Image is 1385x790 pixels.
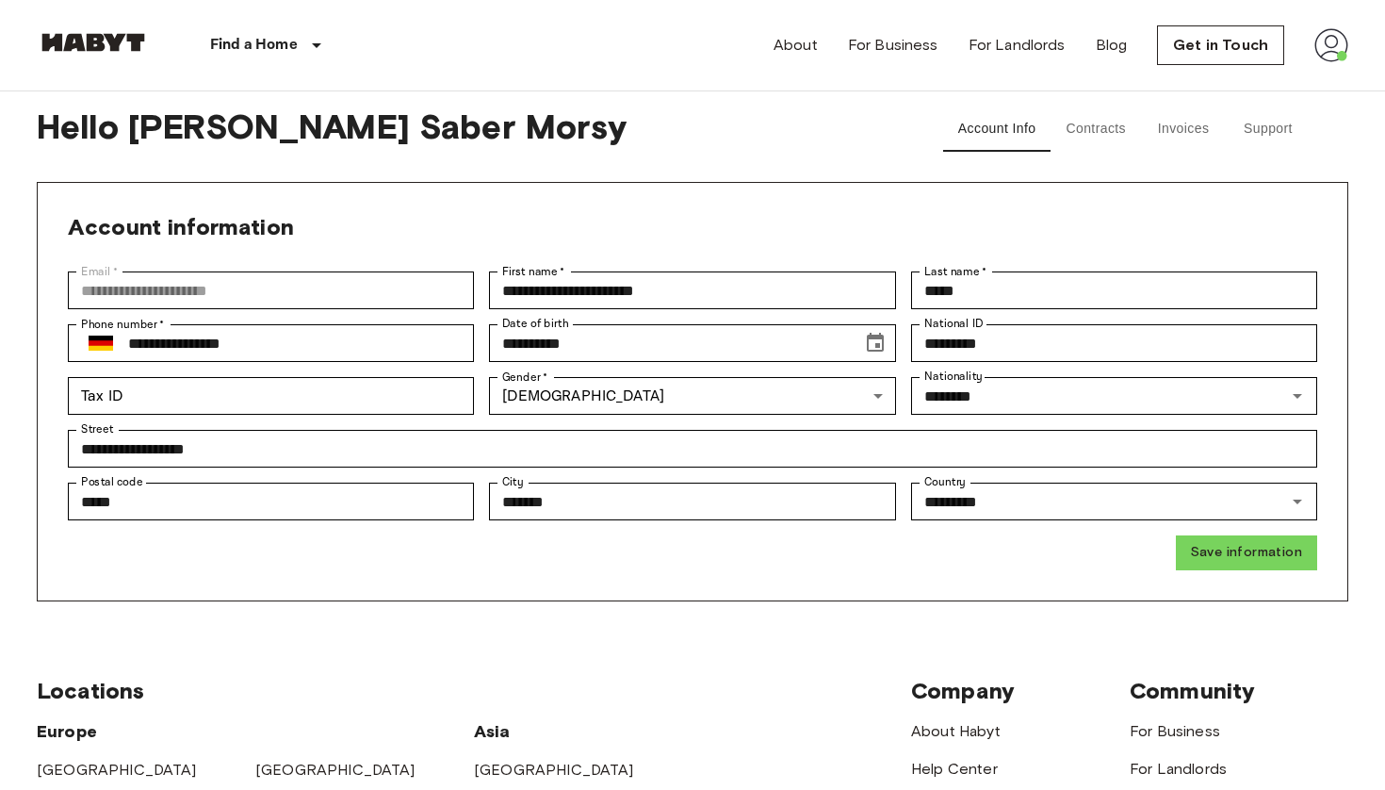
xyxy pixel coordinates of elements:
button: Account Info [943,107,1051,152]
button: Open [1284,488,1311,515]
a: About [774,34,818,57]
label: Last name [924,263,987,280]
button: Invoices [1141,107,1226,152]
div: Email [68,272,474,309]
div: Tax ID [68,377,474,415]
span: Europe [37,721,97,742]
span: Community [1130,677,1255,704]
div: Last name [911,272,1317,309]
img: Germany [89,336,113,351]
a: Get in Touch [1157,25,1284,65]
label: Postal code [81,474,143,490]
img: avatar [1314,28,1348,62]
button: Choose date, selected date is Dec 5, 1998 [856,324,894,362]
img: Habyt [37,33,150,52]
span: Company [911,677,1015,704]
span: Locations [37,677,144,704]
label: First name [502,263,565,280]
a: Blog [1096,34,1128,57]
button: Save information [1176,535,1317,570]
a: For Business [1130,722,1220,740]
label: Date of birth [502,316,568,332]
button: Support [1226,107,1311,152]
p: Find a Home [210,34,298,57]
a: About Habyt [911,722,1001,740]
div: Postal code [68,483,474,520]
label: City [502,474,524,490]
button: Select country [81,323,121,363]
span: Hello [PERSON_NAME] Saber Morsy [37,107,890,152]
label: Street [81,421,113,437]
div: [DEMOGRAPHIC_DATA] [489,377,895,415]
span: Asia [474,721,511,742]
div: First name [489,272,895,309]
label: Nationality [924,369,983,385]
a: Help Center [911,760,998,778]
label: Country [924,474,966,490]
label: Gender [502,369,547,386]
span: Account information [68,213,294,240]
a: [GEOGRAPHIC_DATA] [474,761,634,779]
label: Email [81,263,118,280]
a: For Landlords [969,34,1066,57]
label: Phone number [81,316,165,333]
a: [GEOGRAPHIC_DATA] [37,761,197,779]
label: National ID [924,316,983,332]
div: City [489,483,895,520]
a: For Landlords [1130,760,1227,778]
a: For Business [848,34,938,57]
button: Open [1284,383,1311,409]
div: Street [68,430,1317,468]
button: Contracts [1051,107,1141,152]
a: [GEOGRAPHIC_DATA] [255,761,415,779]
div: National ID [911,324,1317,362]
